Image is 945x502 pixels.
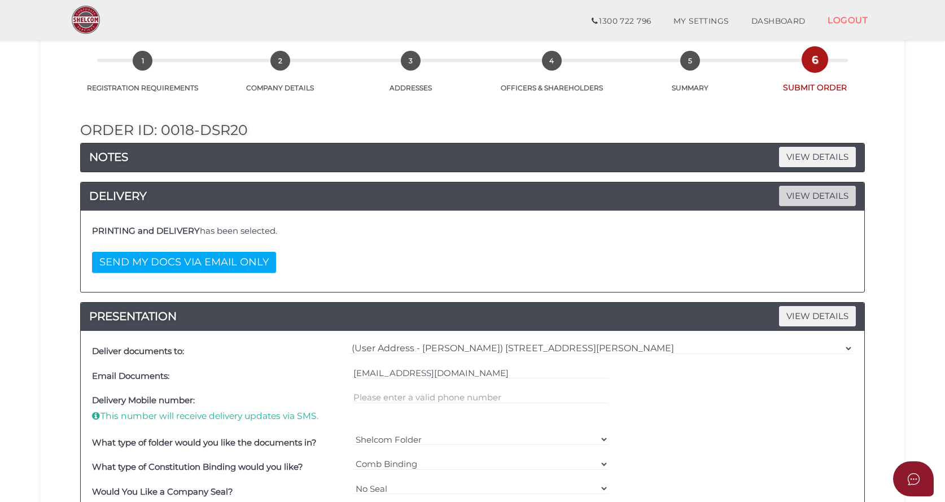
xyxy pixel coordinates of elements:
[81,307,864,325] a: PRESENTATIONVIEW DETAILS
[92,410,348,422] p: This number will receive delivery updates via SMS.
[92,437,317,448] b: What type of folder would you like the documents in?
[81,187,864,205] h4: DELIVERY
[217,63,344,93] a: 2COMPANY DETAILS
[353,391,609,404] input: Please enter a valid 10-digit phone number
[92,461,303,472] b: What type of Constitution Binding would you like?
[81,307,864,325] h4: PRESENTATION
[816,8,879,32] a: LOGOUT
[92,395,195,405] b: Delivery Mobile number:
[92,225,200,236] b: PRINTING and DELIVERY
[754,62,876,93] a: 6SUBMIT ORDER
[740,10,817,33] a: DASHBOARD
[69,63,217,93] a: 1REGISTRATION REQUIREMENTS
[627,63,754,93] a: 5SUMMARY
[344,63,477,93] a: 3ADDRESSES
[92,346,184,356] b: Deliver documents to:
[92,226,853,236] h4: has been selected.
[779,186,856,206] span: VIEW DETAILS
[80,123,865,138] h2: Order ID: 0018-DSR20
[133,51,152,71] span: 1
[680,51,700,71] span: 5
[542,51,562,71] span: 4
[580,10,662,33] a: 1300 722 796
[81,187,864,205] a: DELIVERYVIEW DETAILS
[477,63,627,93] a: 4OFFICERS & SHAREHOLDERS
[270,51,290,71] span: 2
[81,148,864,166] a: NOTESVIEW DETAILS
[805,50,825,69] span: 6
[662,10,740,33] a: MY SETTINGS
[779,306,856,326] span: VIEW DETAILS
[779,147,856,167] span: VIEW DETAILS
[81,148,864,166] h4: NOTES
[92,252,276,273] button: SEND MY DOCS VIA EMAIL ONLY
[401,51,421,71] span: 3
[92,370,169,381] b: Email Documents:
[893,461,934,496] button: Open asap
[92,486,233,497] b: Would You Like a Company Seal?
